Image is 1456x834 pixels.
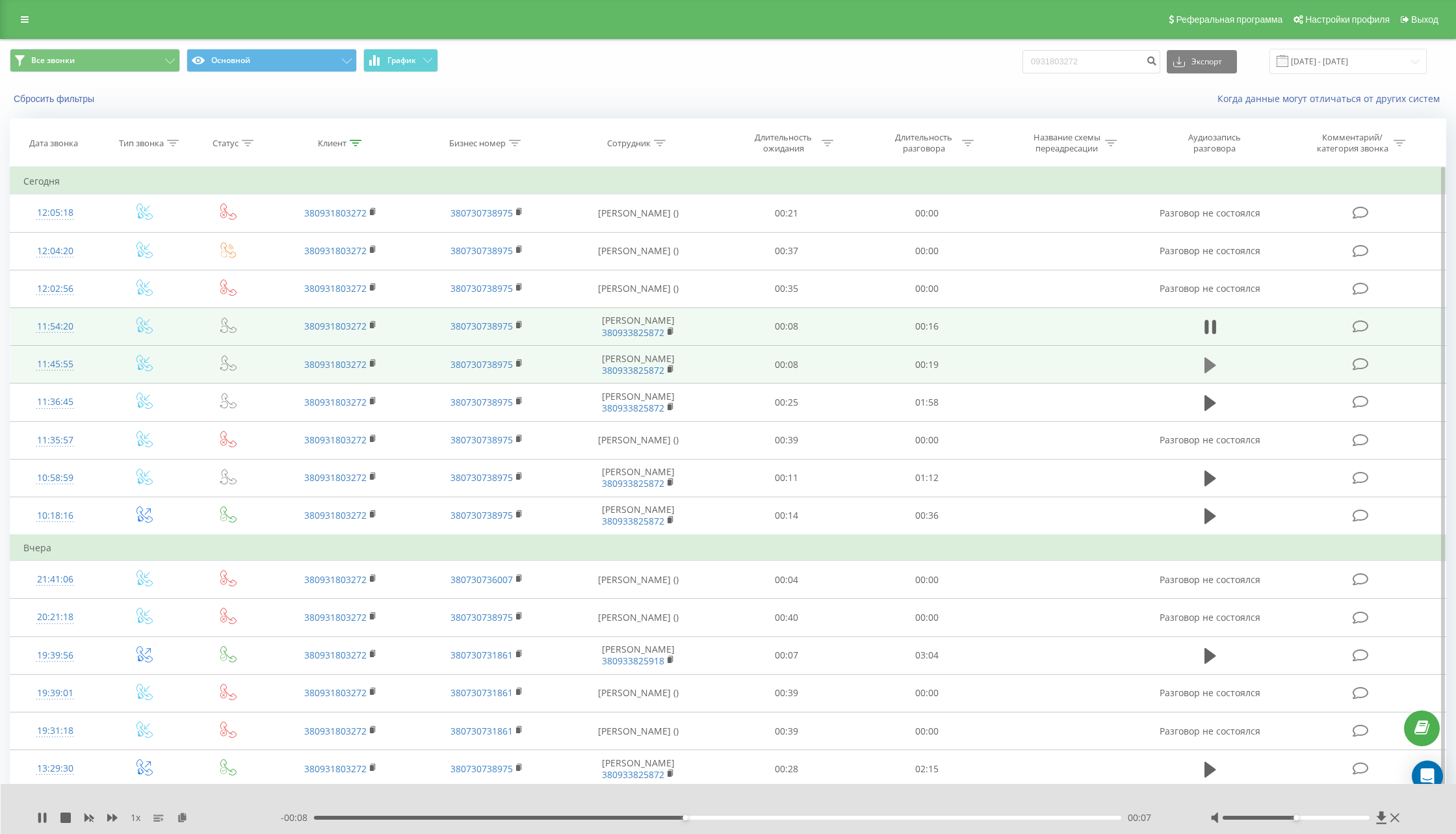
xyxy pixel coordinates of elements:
[1172,132,1256,154] div: Аудиозапись разговора
[857,561,997,599] td: 00:00
[23,276,87,302] div: 12:02:56
[23,239,87,264] div: 12:04:20
[1217,92,1446,105] a: Когда данные могут отличаться от других систем
[1412,761,1443,792] div: Open Intercom Messenger
[450,686,513,699] a: 380730731861
[716,346,857,384] td: 00:08
[10,168,1446,194] td: Сегодня
[281,811,314,824] span: - 00:08
[304,649,367,661] a: 380931803272
[716,674,857,712] td: 00:39
[1167,50,1237,73] button: Экспорт
[450,725,513,737] a: 380730731861
[1160,686,1260,699] span: Разговор не состоялся
[450,471,513,484] a: 380730738975
[560,384,717,421] td: [PERSON_NAME]
[187,49,357,72] button: Основной
[23,681,87,706] div: 19:39:01
[304,686,367,699] a: 380931803272
[119,138,164,149] div: Тип звонка
[1160,573,1260,586] span: Разговор не состоялся
[889,132,959,154] div: Длительность разговора
[450,244,513,257] a: 380730738975
[716,421,857,459] td: 00:39
[304,320,367,332] a: 380931803272
[31,55,75,66] span: Все звонки
[304,434,367,446] a: 380931803272
[716,750,857,788] td: 00:28
[450,573,513,586] a: 380730736007
[304,244,367,257] a: 380931803272
[450,509,513,521] a: 380730738975
[23,503,87,528] div: 10:18:16
[716,712,857,750] td: 00:39
[560,307,717,345] td: [PERSON_NAME]
[560,194,717,232] td: [PERSON_NAME] ()
[560,346,717,384] td: [PERSON_NAME]
[304,725,367,737] a: 380931803272
[1032,132,1102,154] div: Название схемы переадресации
[749,132,818,154] div: Длительность ожидания
[560,270,717,307] td: [PERSON_NAME] ()
[716,194,857,232] td: 00:21
[1160,282,1260,294] span: Разговор не состоялся
[450,320,513,332] a: 380730738975
[857,712,997,750] td: 00:00
[23,643,87,668] div: 19:39:56
[560,561,717,599] td: [PERSON_NAME] ()
[10,49,180,72] button: Все звонки
[857,384,997,421] td: 01:58
[23,352,87,377] div: 11:45:55
[716,307,857,345] td: 00:08
[1305,14,1390,25] span: Настройки профиля
[857,459,997,497] td: 01:12
[716,384,857,421] td: 00:25
[450,396,513,408] a: 380730738975
[602,364,664,376] a: 380933825872
[23,314,87,339] div: 11:54:20
[304,509,367,521] a: 380931803272
[602,326,664,339] a: 380933825872
[1128,811,1151,824] span: 00:07
[304,396,367,408] a: 380931803272
[10,93,101,105] button: Сбросить фильтры
[450,207,513,219] a: 380730738975
[857,194,997,232] td: 00:00
[1314,132,1390,154] div: Комментарий/категория звонка
[23,605,87,630] div: 20:21:18
[857,232,997,270] td: 00:00
[857,674,997,712] td: 00:00
[716,561,857,599] td: 00:04
[857,421,997,459] td: 00:00
[1160,244,1260,257] span: Разговор не состоялся
[1160,434,1260,446] span: Разговор не состоялся
[716,636,857,674] td: 00:07
[560,497,717,535] td: [PERSON_NAME]
[304,207,367,219] a: 380931803272
[29,138,78,149] div: Дата звонка
[560,599,717,636] td: [PERSON_NAME] ()
[304,762,367,775] a: 380931803272
[560,750,717,788] td: [PERSON_NAME]
[560,712,717,750] td: [PERSON_NAME] ()
[602,515,664,527] a: 380933825872
[450,762,513,775] a: 380730738975
[304,573,367,586] a: 380931803272
[602,768,664,781] a: 380933825872
[1160,725,1260,737] span: Разговор не состоялся
[23,465,87,491] div: 10:58:59
[10,535,1446,561] td: Вчера
[450,649,513,661] a: 380730731861
[1022,50,1160,73] input: Поиск по номеру
[1160,207,1260,219] span: Разговор не состоялся
[23,428,87,453] div: 11:35:57
[560,636,717,674] td: [PERSON_NAME]
[716,459,857,497] td: 00:11
[304,611,367,623] a: 380931803272
[1160,611,1260,623] span: Разговор не состоялся
[450,434,513,446] a: 380730738975
[560,421,717,459] td: [PERSON_NAME] ()
[304,282,367,294] a: 380931803272
[602,655,664,667] a: 380933825918
[857,599,997,636] td: 00:00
